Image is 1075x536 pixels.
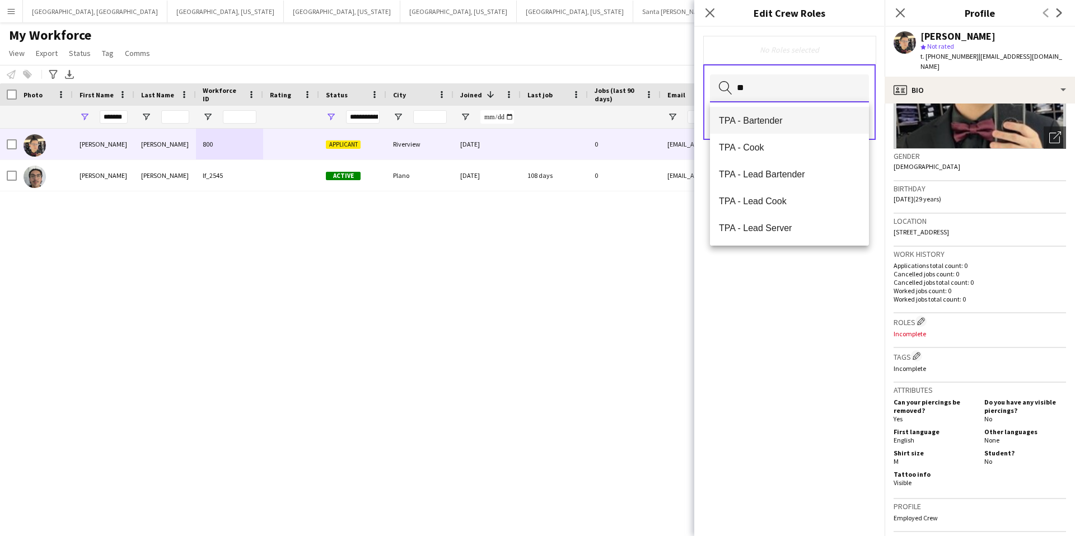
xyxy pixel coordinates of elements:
[661,160,885,191] div: [EMAIL_ADDRESS][DOMAIN_NAME]
[517,1,633,22] button: [GEOGRAPHIC_DATA], [US_STATE]
[24,134,46,157] img: Ricardo Martinez
[920,31,995,41] div: [PERSON_NAME]
[9,48,25,58] span: View
[69,48,91,58] span: Status
[24,91,43,99] span: Photo
[894,427,975,436] h5: First language
[719,115,860,126] span: TPA - Bartender
[885,6,1075,20] h3: Profile
[894,398,975,415] h5: Can your piercings be removed?
[480,110,514,124] input: Joined Filter Input
[203,86,243,103] span: Workforce ID
[1044,126,1066,149] div: Open photos pop-in
[527,91,553,99] span: Last job
[454,160,521,191] div: [DATE]
[326,112,336,122] button: Open Filter Menu
[894,249,1066,259] h3: Work history
[134,160,196,191] div: [PERSON_NAME]
[894,470,975,478] h5: Tattoo info
[100,110,128,124] input: First Name Filter Input
[894,364,1066,373] p: Incomplete
[413,110,447,124] input: City Filter Input
[80,112,90,122] button: Open Filter Menu
[454,129,521,159] div: [DATE]
[393,91,406,99] span: City
[31,46,62,60] a: Export
[595,86,641,103] span: Jobs (last 90 days)
[894,449,975,457] h5: Shirt size
[134,129,196,159] div: [PERSON_NAME]
[984,449,1066,457] h5: Student?
[719,169,860,180] span: TPA - Lead Bartender
[984,427,1066,436] h5: Other languages
[894,330,1066,338] p: Incomplete
[393,112,403,122] button: Open Filter Menu
[326,140,361,149] span: Applicant
[73,129,134,159] div: [PERSON_NAME]
[460,112,470,122] button: Open Filter Menu
[894,278,1066,286] p: Cancelled jobs total count: 0
[64,46,95,60] a: Status
[984,415,992,423] span: No
[694,6,885,20] h3: Edit Crew Roles
[667,91,685,99] span: Email
[400,1,517,22] button: [GEOGRAPHIC_DATA], [US_STATE]
[196,160,263,191] div: lf_2545
[326,172,361,180] span: Active
[894,228,949,236] span: [STREET_ADDRESS]
[521,160,588,191] div: 108 days
[167,1,284,22] button: [GEOGRAPHIC_DATA], [US_STATE]
[984,398,1066,415] h5: Do you have any visible piercings?
[894,261,1066,270] p: Applications total count: 0
[661,129,885,159] div: [EMAIL_ADDRESS][DOMAIN_NAME]
[63,68,76,81] app-action-btn: Export XLSX
[894,478,912,487] span: Visible
[223,110,256,124] input: Workforce ID Filter Input
[460,91,482,99] span: Joined
[894,350,1066,362] h3: Tags
[920,52,979,60] span: t. [PHONE_NUMBER]
[141,91,174,99] span: Last Name
[894,184,1066,194] h3: Birthday
[24,166,46,188] img: Ricardo Moreno
[885,77,1075,104] div: Bio
[102,48,114,58] span: Tag
[719,196,860,206] span: TPA - Lead Cook
[894,501,1066,511] h3: Profile
[125,48,150,58] span: Comms
[97,46,118,60] a: Tag
[894,295,1066,303] p: Worked jobs total count: 0
[984,457,992,466] span: No
[667,112,677,122] button: Open Filter Menu
[688,110,878,124] input: Email Filter Input
[920,52,1062,70] span: | [EMAIL_ADDRESS][DOMAIN_NAME]
[588,160,661,191] div: 0
[984,436,999,444] span: None
[9,27,91,44] span: My Workforce
[203,112,213,122] button: Open Filter Menu
[894,316,1066,327] h3: Roles
[141,112,151,122] button: Open Filter Menu
[894,270,1066,278] p: Cancelled jobs count: 0
[326,91,348,99] span: Status
[712,45,867,55] div: No Roles selected
[927,42,954,50] span: Not rated
[36,48,58,58] span: Export
[894,195,941,203] span: [DATE] (29 years)
[894,385,1066,395] h3: Attributes
[120,46,155,60] a: Comms
[23,1,167,22] button: [GEOGRAPHIC_DATA], [GEOGRAPHIC_DATA]
[588,129,661,159] div: 0
[161,110,189,124] input: Last Name Filter Input
[719,142,860,153] span: TPA - Cook
[633,1,718,22] button: Santa [PERSON_NAME]
[894,216,1066,226] h3: Location
[894,514,1066,522] p: Employed Crew
[196,129,263,159] div: 800
[894,162,960,171] span: [DEMOGRAPHIC_DATA]
[386,160,454,191] div: Plano
[46,68,60,81] app-action-btn: Advanced filters
[4,46,29,60] a: View
[894,286,1066,295] p: Worked jobs count: 0
[386,129,454,159] div: Riverview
